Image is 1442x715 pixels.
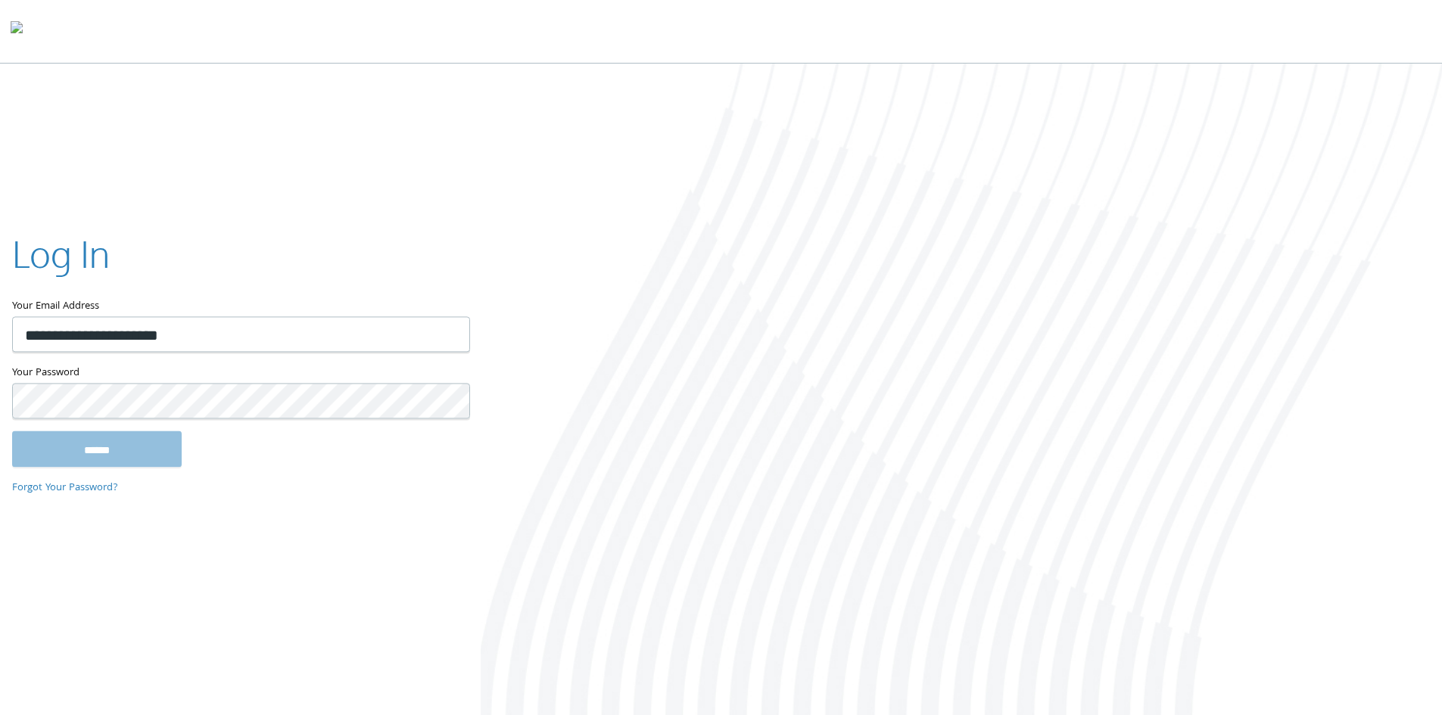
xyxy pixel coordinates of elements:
h2: Log In [12,228,110,279]
label: Your Password [12,364,469,383]
img: todyl-logo-dark.svg [11,16,23,46]
keeper-lock: Open Keeper Popup [440,392,458,410]
a: Forgot Your Password? [12,480,118,496]
keeper-lock: Open Keeper Popup [440,325,458,344]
